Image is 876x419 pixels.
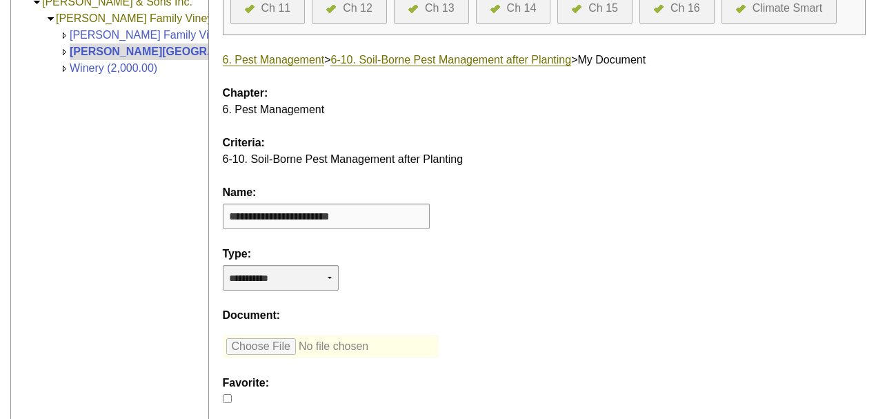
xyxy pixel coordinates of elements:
span: Document: [223,309,281,321]
img: icon-all-questions-answered.png [572,5,581,13]
img: icon-all-questions-answered.png [490,5,500,13]
span: > [571,54,577,66]
img: icon-all-questions-answered.png [654,5,664,13]
img: icon-all-questions-answered.png [245,5,255,13]
span: 6. Pest Management [223,104,325,115]
span: Chapter: [223,87,268,99]
a: 6-10. Soil-Borne Pest Management after Planting [330,54,571,66]
span: Name: [223,186,257,198]
img: icon-all-questions-answered.png [736,5,746,13]
span: Type: [223,248,251,260]
label: Favorite: [223,377,270,389]
span: My Document [577,54,646,66]
img: icon-all-questions-answered.png [326,5,336,13]
span: Criteria: [223,137,265,148]
a: [PERSON_NAME] Family Vineyards & Winery [56,12,282,24]
a: 6. Pest Management [223,54,325,66]
a: [PERSON_NAME] Family Vineyards (1,500.00) [70,29,301,41]
span: 6-10. Soil-Borne Pest Management after Planting [223,153,464,165]
span: > [324,54,330,66]
a: [PERSON_NAME][GEOGRAPHIC_DATA] (168.00) [70,46,324,57]
a: Winery (2,000.00) [70,62,157,74]
img: icon-all-questions-answered.png [408,5,418,13]
img: Collapse Nelson Family Vineyards & Winery [46,14,56,24]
